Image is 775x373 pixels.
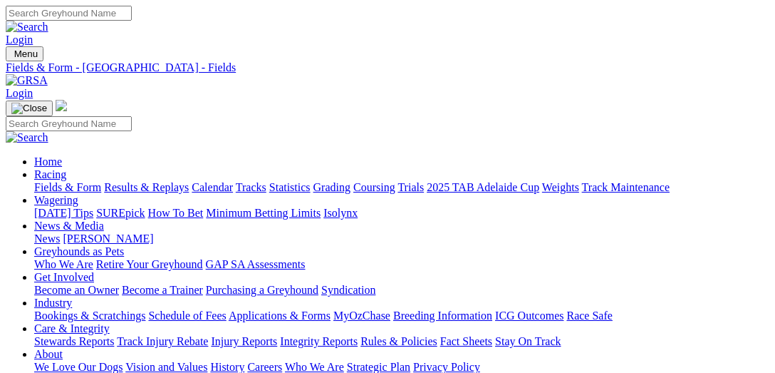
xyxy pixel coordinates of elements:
[6,87,33,99] a: Login
[427,181,539,193] a: 2025 TAB Adelaide Cup
[6,46,43,61] button: Toggle navigation
[96,207,145,219] a: SUREpick
[321,284,375,296] a: Syndication
[333,310,390,322] a: MyOzChase
[104,181,189,193] a: Results & Replays
[34,181,769,194] div: Racing
[125,361,207,373] a: Vision and Values
[63,233,153,245] a: [PERSON_NAME]
[353,181,395,193] a: Coursing
[148,207,204,219] a: How To Bet
[6,74,48,87] img: GRSA
[34,284,119,296] a: Become an Owner
[495,310,563,322] a: ICG Outcomes
[34,155,62,168] a: Home
[34,194,78,206] a: Wagering
[285,361,344,373] a: Who We Are
[6,61,769,74] a: Fields & Form - [GEOGRAPHIC_DATA] - Fields
[122,284,203,296] a: Become a Trainer
[236,181,266,193] a: Tracks
[6,116,132,131] input: Search
[34,335,114,347] a: Stewards Reports
[34,322,110,334] a: Care & Integrity
[582,181,670,193] a: Track Maintenance
[247,361,282,373] a: Careers
[34,258,93,270] a: Who We Are
[14,48,38,59] span: Menu
[34,245,124,257] a: Greyhounds as Pets
[6,131,48,144] img: Search
[34,233,60,245] a: News
[34,168,66,180] a: Racing
[34,207,93,219] a: [DATE] Tips
[34,233,769,245] div: News & Media
[192,181,233,193] a: Calendar
[34,271,94,283] a: Get Involved
[206,284,318,296] a: Purchasing a Greyhound
[313,181,350,193] a: Grading
[34,297,72,309] a: Industry
[34,348,63,360] a: About
[542,181,579,193] a: Weights
[206,258,306,270] a: GAP SA Assessments
[566,310,612,322] a: Race Safe
[11,103,47,114] img: Close
[34,181,101,193] a: Fields & Form
[34,220,104,232] a: News & Media
[6,6,132,21] input: Search
[393,310,492,322] a: Breeding Information
[347,361,410,373] a: Strategic Plan
[34,361,123,373] a: We Love Our Dogs
[6,21,48,34] img: Search
[280,335,358,347] a: Integrity Reports
[210,361,244,373] a: History
[211,335,277,347] a: Injury Reports
[413,361,480,373] a: Privacy Policy
[34,284,769,297] div: Get Involved
[148,310,226,322] a: Schedule of Fees
[117,335,208,347] a: Track Injury Rebate
[34,310,145,322] a: Bookings & Scratchings
[96,258,203,270] a: Retire Your Greyhound
[206,207,321,219] a: Minimum Betting Limits
[495,335,561,347] a: Stay On Track
[360,335,437,347] a: Rules & Policies
[34,207,769,220] div: Wagering
[323,207,358,219] a: Isolynx
[397,181,424,193] a: Trials
[269,181,311,193] a: Statistics
[6,101,53,116] button: Toggle navigation
[56,100,67,111] img: logo-grsa-white.png
[6,34,33,46] a: Login
[229,310,331,322] a: Applications & Forms
[34,335,769,348] div: Care & Integrity
[34,310,769,322] div: Industry
[34,258,769,271] div: Greyhounds as Pets
[440,335,492,347] a: Fact Sheets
